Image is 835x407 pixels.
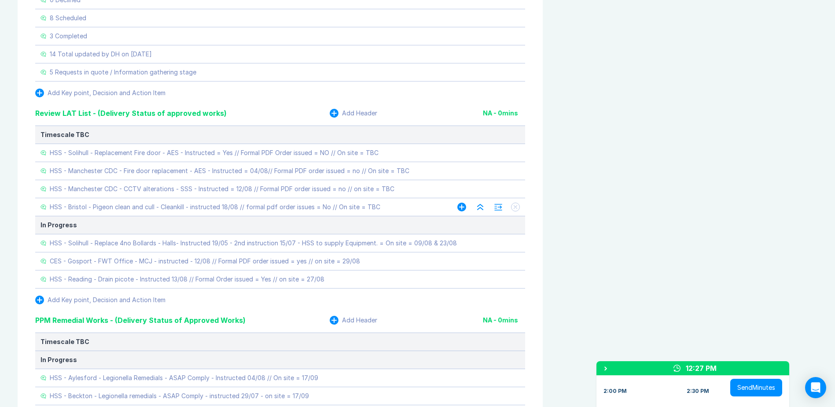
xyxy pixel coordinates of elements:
[342,110,377,117] div: Add Header
[35,89,166,97] button: Add Key point, Decision and Action Item
[50,203,380,211] div: HSS - Bristol - Pigeon clean and cull - Cleankill - instructed 18/08 // formal pdf order issues =...
[40,338,520,345] div: Timescale TBC
[805,377,826,398] div: Open Intercom Messenger
[40,356,520,363] div: In Progress
[48,296,166,303] div: Add Key point, Decision and Action Item
[330,109,377,118] button: Add Header
[50,258,360,265] div: CES - Gosport - FWT Office - MCJ - instructed - 12/08 // Formal PDF order issued = yes // on site...
[35,296,166,304] button: Add Key point, Decision and Action Item
[35,108,227,118] div: Review LAT List - (Delivery Status of approved works)
[50,167,409,174] div: HSS - Manchester CDC - Fire door replacement - AES - Instructed = 04/08// Formal PDF order issued...
[50,276,324,283] div: HSS - Reading - Drain picote - Instructed 13/08 // Formal Order issued = Yes // on site = 27/08
[50,51,152,58] div: 14 Total updated by DH on [DATE]
[48,89,166,96] div: Add Key point, Decision and Action Item
[40,131,520,138] div: Timescale TBC
[50,392,309,400] div: HSS - Beckton - Legionella remedials - ASAP Comply - instructed 29/07 - on site = 17/09
[330,316,377,325] button: Add Header
[483,317,525,324] div: NA - 0 mins
[603,388,627,395] div: 2:00 PM
[50,240,457,247] div: HSS - Solihull - Replace 4no Bollards - Halls- Instructed 19/05 - 2nd instruction 15/07 - HSS to ...
[342,317,377,324] div: Add Header
[686,363,717,374] div: 12:27 PM
[50,374,318,381] div: HSS - Aylesford - Legionella Remedials - ASAP Comply - Instructed 04/08 // On site = 17/09
[730,379,782,396] button: SendMinutes
[50,149,379,156] div: HSS - Solihull - Replacement Fire door - AES - Instructed = Yes // Formal PDF Order issued = NO /...
[483,110,525,117] div: NA - 0 mins
[40,222,520,229] div: In Progress
[687,388,709,395] div: 2:30 PM
[50,33,87,40] div: 3 Completed
[50,15,86,22] div: 8 Scheduled
[50,185,394,192] div: HSS - Manchester CDC - CCTV alterations - SSS - Instructed = 12/08 // Formal PDF order issued = n...
[35,315,246,326] div: PPM Remedial Works - (Delivery Status of Approved Works)
[50,69,196,76] div: 5 Requests in quote / Information gathering stage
